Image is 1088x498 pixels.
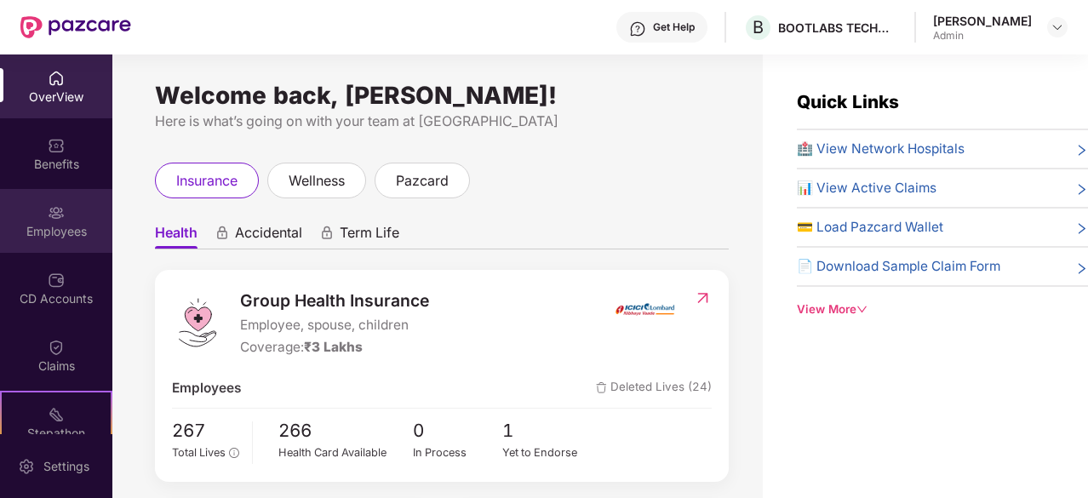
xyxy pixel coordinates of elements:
[1075,142,1088,159] span: right
[48,204,65,221] img: svg+xml;base64,PHN2ZyBpZD0iRW1wbG95ZWVzIiB4bWxucz0iaHR0cDovL3d3dy53My5vcmcvMjAwMC9zdmciIHdpZHRoPS...
[340,224,399,249] span: Term Life
[797,91,899,112] span: Quick Links
[502,417,593,445] span: 1
[155,111,729,132] div: Here is what’s going on with your team at [GEOGRAPHIC_DATA]
[48,70,65,87] img: svg+xml;base64,PHN2ZyBpZD0iSG9tZSIgeG1sbnM9Imh0dHA6Ly93d3cudzMub3JnLzIwMDAvc3ZnIiB3aWR0aD0iMjAiIG...
[155,224,198,249] span: Health
[215,226,230,241] div: animation
[172,417,239,445] span: 267
[2,425,111,442] div: Stepathon
[235,224,302,249] span: Accidental
[613,288,677,330] img: insurerIcon
[20,16,131,38] img: New Pazcare Logo
[240,288,429,313] span: Group Health Insurance
[319,226,335,241] div: animation
[629,20,646,37] img: svg+xml;base64,PHN2ZyBpZD0iSGVscC0zMngzMiIgeG1sbnM9Imh0dHA6Ly93d3cudzMub3JnLzIwMDAvc3ZnIiB3aWR0aD...
[278,417,413,445] span: 266
[1075,220,1088,238] span: right
[933,13,1032,29] div: [PERSON_NAME]
[413,444,503,461] div: In Process
[1051,20,1064,34] img: svg+xml;base64,PHN2ZyBpZD0iRHJvcGRvd24tMzJ4MzIiIHhtbG5zPSJodHRwOi8vd3d3LnczLm9yZy8yMDAwL3N2ZyIgd2...
[1075,260,1088,277] span: right
[797,256,1000,277] span: 📄 Download Sample Claim Form
[38,458,94,475] div: Settings
[797,178,936,198] span: 📊 View Active Claims
[172,446,226,459] span: Total Lives
[18,458,35,475] img: svg+xml;base64,PHN2ZyBpZD0iU2V0dGluZy0yMHgyMCIgeG1sbnM9Imh0dHA6Ly93d3cudzMub3JnLzIwMDAvc3ZnIiB3aW...
[413,417,503,445] span: 0
[172,378,241,398] span: Employees
[797,301,1088,318] div: View More
[48,339,65,356] img: svg+xml;base64,PHN2ZyBpZD0iQ2xhaW0iIHhtbG5zPSJodHRwOi8vd3d3LnczLm9yZy8yMDAwL3N2ZyIgd2lkdGg9IjIwIi...
[48,137,65,154] img: svg+xml;base64,PHN2ZyBpZD0iQmVuZWZpdHMiIHhtbG5zPSJodHRwOi8vd3d3LnczLm9yZy8yMDAwL3N2ZyIgd2lkdGg9Ij...
[653,20,695,34] div: Get Help
[289,170,345,192] span: wellness
[1075,181,1088,198] span: right
[240,337,429,358] div: Coverage:
[596,378,712,398] span: Deleted Lives (24)
[856,304,868,315] span: down
[278,444,413,461] div: Health Card Available
[396,170,449,192] span: pazcard
[48,406,65,423] img: svg+xml;base64,PHN2ZyB4bWxucz0iaHR0cDovL3d3dy53My5vcmcvMjAwMC9zdmciIHdpZHRoPSIyMSIgaGVpZ2h0PSIyMC...
[240,315,429,335] span: Employee, spouse, children
[694,289,712,306] img: RedirectIcon
[797,139,965,159] span: 🏥 View Network Hospitals
[502,444,593,461] div: Yet to Endorse
[48,272,65,289] img: svg+xml;base64,PHN2ZyBpZD0iQ0RfQWNjb3VudHMiIGRhdGEtbmFtZT0iQ0QgQWNjb3VudHMiIHhtbG5zPSJodHRwOi8vd3...
[933,29,1032,43] div: Admin
[753,17,764,37] span: B
[155,89,729,102] div: Welcome back, [PERSON_NAME]!
[778,20,897,36] div: BOOTLABS TECHNOLOGIES PRIVATE LIMITED
[596,382,607,393] img: deleteIcon
[176,170,238,192] span: insurance
[304,339,363,355] span: ₹3 Lakhs
[229,448,238,457] span: info-circle
[172,297,223,348] img: logo
[797,217,943,238] span: 💳 Load Pazcard Wallet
